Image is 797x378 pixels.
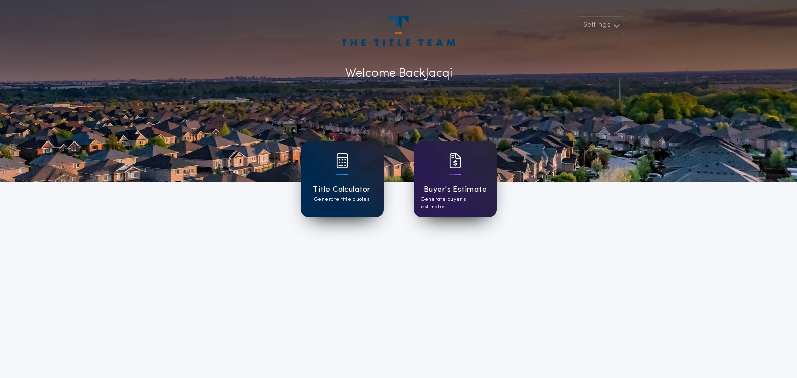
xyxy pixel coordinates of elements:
[301,141,384,217] a: card iconTitle CalculatorGenerate title quotes
[313,184,370,196] h1: Title Calculator
[342,16,455,46] img: account-logo
[314,196,369,203] p: Generate title quotes
[577,16,624,34] button: Settings
[414,141,497,217] a: card iconBuyer's EstimateGenerate buyer's estimates
[345,65,452,83] p: Welcome Back Jacqi
[336,153,348,168] img: card icon
[449,153,461,168] img: card icon
[421,196,490,211] p: Generate buyer's estimates
[424,184,487,196] h1: Buyer's Estimate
